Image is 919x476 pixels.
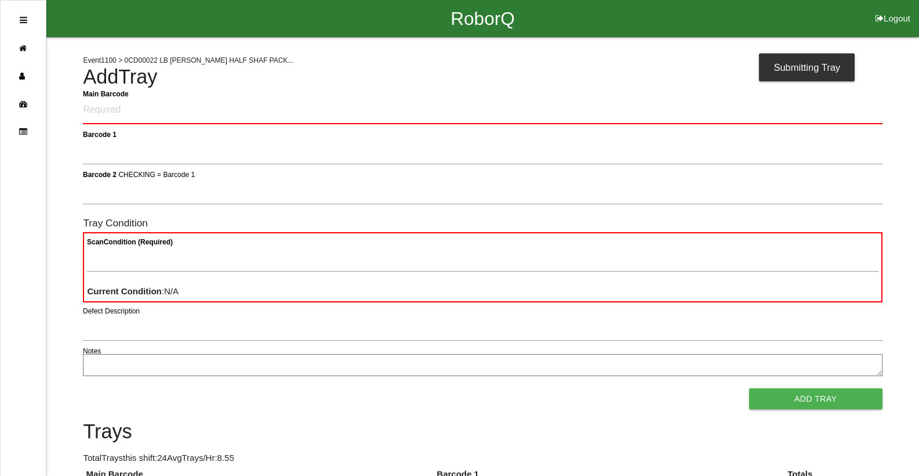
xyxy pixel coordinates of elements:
span: : N/A [87,286,179,296]
span: Event 1100 > 0CD00022 LB [PERSON_NAME] HALF SHAF PACK... [83,56,293,64]
b: Main Barcode [83,89,129,98]
b: Barcode 1 [83,130,117,138]
p: Total Trays this shift: 24 Avg Trays /Hr: 8.55 [83,452,882,465]
span: CHECKING = Barcode 1 [119,170,195,178]
input: Required [83,97,882,124]
button: Add Tray [749,388,882,409]
div: Open [20,6,27,34]
h4: Trays [83,421,882,443]
label: Defect Description [83,306,140,316]
b: Scan Condition (Required) [87,238,173,246]
b: Barcode 2 [83,170,117,178]
b: Current Condition [87,286,161,296]
div: Submitting Tray [759,53,855,81]
h6: Tray Condition [83,218,882,229]
label: Notes [83,346,101,356]
h4: Add Tray [83,66,882,88]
